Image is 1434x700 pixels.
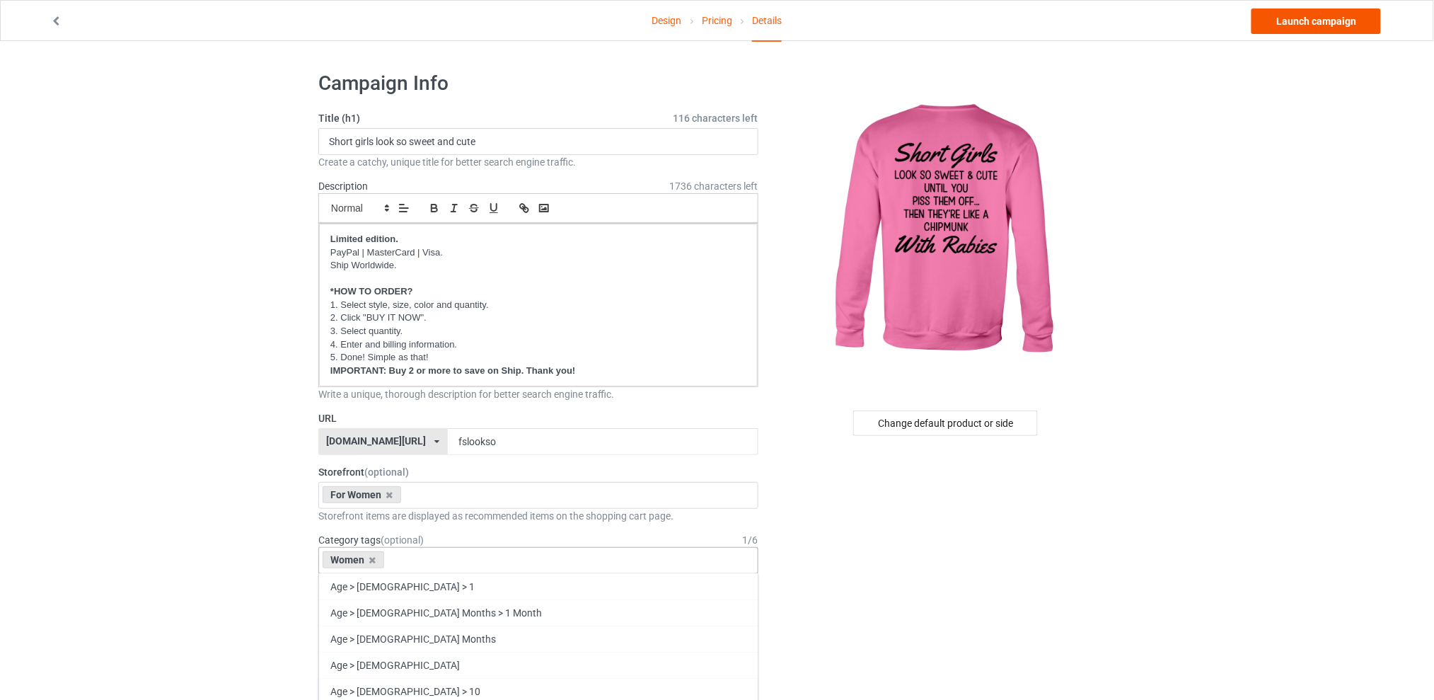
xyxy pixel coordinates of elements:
div: Age > [DEMOGRAPHIC_DATA] Months [319,626,758,652]
a: Pricing [702,1,732,40]
h1: Campaign Info [318,71,758,96]
label: Category tags [318,533,424,547]
p: Ship Worldwide. [330,259,746,272]
strong: IMPORTANT: Buy 2 or more to save on Ship. Thank you! [330,365,575,376]
label: URL [318,411,758,425]
p: 2. Click "BUY IT NOW". [330,311,746,325]
span: (optional) [381,534,424,546]
p: 3. Select quantity. [330,325,746,338]
div: Change default product or side [853,411,1038,436]
p: PayPal | MasterCard | Visa. [330,246,746,260]
div: Create a catchy, unique title for better search engine traffic. [318,155,758,169]
label: Title (h1) [318,111,758,125]
a: Design [652,1,682,40]
label: Description [318,180,368,192]
span: 116 characters left [673,111,758,125]
span: 1736 characters left [670,179,758,193]
div: Women [323,551,384,568]
div: Age > [DEMOGRAPHIC_DATA] > 1 [319,573,758,599]
p: 1. Select style, size, color and quantity. [330,299,746,312]
span: (optional) [364,466,409,478]
strong: Limited edition. [330,234,398,244]
p: 4. Enter and billing information. [330,338,746,352]
label: Storefront [318,465,758,479]
div: Write a unique, thorough description for better search engine traffic. [318,387,758,401]
div: [DOMAIN_NAME][URL] [327,436,427,446]
div: Details [752,1,782,42]
strong: *HOW TO ORDER? [330,286,413,297]
div: 1 / 6 [743,533,758,547]
div: Age > [DEMOGRAPHIC_DATA] [319,652,758,678]
a: Launch campaign [1251,8,1381,34]
div: For Women [323,486,401,503]
p: 5. Done! Simple as that! [330,351,746,365]
div: Age > [DEMOGRAPHIC_DATA] Months > 1 Month [319,599,758,626]
div: Storefront items are displayed as recommended items on the shopping cart page. [318,509,758,523]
